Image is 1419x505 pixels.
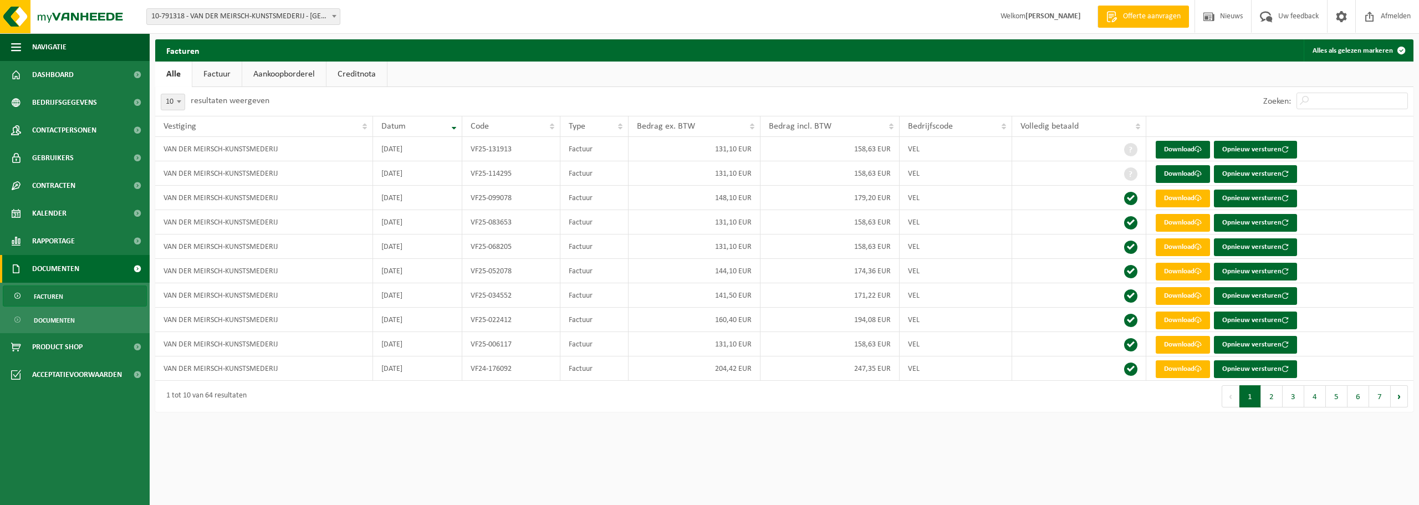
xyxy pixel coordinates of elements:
td: VAN DER MEIRSCH-KUNSTSMEDERIJ [155,356,373,381]
td: Factuur [560,210,629,234]
span: Type [569,122,585,131]
td: Factuur [560,234,629,259]
span: Dashboard [32,61,74,89]
td: 148,10 EUR [629,186,760,210]
label: Zoeken: [1263,97,1291,106]
td: [DATE] [373,283,462,308]
span: 10-791318 - VAN DER MEIRSCH-KUNSTSMEDERIJ - NAZARETH [146,8,340,25]
td: 158,63 EUR [760,137,900,161]
button: 5 [1326,385,1347,407]
span: Code [471,122,489,131]
td: 131,10 EUR [629,332,760,356]
td: Factuur [560,283,629,308]
span: Vestiging [164,122,196,131]
td: VF25-006117 [462,332,560,356]
button: Opnieuw versturen [1214,214,1297,232]
td: 158,63 EUR [760,332,900,356]
button: Opnieuw versturen [1214,336,1297,354]
span: Documenten [34,310,75,331]
a: Offerte aanvragen [1098,6,1189,28]
td: VEL [900,186,1012,210]
td: VEL [900,210,1012,234]
button: Opnieuw versturen [1214,263,1297,280]
td: 158,63 EUR [760,234,900,259]
td: VAN DER MEIRSCH-KUNSTSMEDERIJ [155,259,373,283]
button: Opnieuw versturen [1214,165,1297,183]
a: Download [1156,263,1210,280]
td: VEL [900,234,1012,259]
td: VF25-022412 [462,308,560,332]
a: Factuur [192,62,242,87]
td: Factuur [560,137,629,161]
td: 204,42 EUR [629,356,760,381]
label: resultaten weergeven [191,96,269,105]
button: Opnieuw versturen [1214,312,1297,329]
a: Download [1156,165,1210,183]
td: VF25-114295 [462,161,560,186]
td: VAN DER MEIRSCH-KUNSTSMEDERIJ [155,234,373,259]
span: Bedrag incl. BTW [769,122,831,131]
span: 10 [161,94,185,110]
td: 131,10 EUR [629,161,760,186]
div: 1 tot 10 van 64 resultaten [161,386,247,406]
td: Factuur [560,259,629,283]
button: Next [1391,385,1408,407]
td: 158,63 EUR [760,161,900,186]
button: Previous [1222,385,1239,407]
button: 6 [1347,385,1369,407]
td: 141,50 EUR [629,283,760,308]
td: [DATE] [373,210,462,234]
td: VF24-176092 [462,356,560,381]
a: Alle [155,62,192,87]
td: [DATE] [373,161,462,186]
span: Facturen [34,286,63,307]
td: VEL [900,283,1012,308]
td: [DATE] [373,259,462,283]
a: Documenten [3,309,147,330]
button: Opnieuw versturen [1214,360,1297,378]
span: Contracten [32,172,75,200]
strong: [PERSON_NAME] [1025,12,1081,21]
td: VF25-131913 [462,137,560,161]
a: Download [1156,238,1210,256]
td: Factuur [560,332,629,356]
span: Acceptatievoorwaarden [32,361,122,389]
td: 158,63 EUR [760,210,900,234]
td: VEL [900,161,1012,186]
td: [DATE] [373,332,462,356]
span: Bedrijfscode [908,122,953,131]
span: Volledig betaald [1020,122,1079,131]
td: VAN DER MEIRSCH-KUNSTSMEDERIJ [155,137,373,161]
td: VF25-083653 [462,210,560,234]
td: VF25-099078 [462,186,560,210]
td: VEL [900,137,1012,161]
span: Navigatie [32,33,67,61]
td: VEL [900,332,1012,356]
button: Alles als gelezen markeren [1304,39,1412,62]
span: Product Shop [32,333,83,361]
span: Bedrijfsgegevens [32,89,97,116]
td: Factuur [560,186,629,210]
span: 10-791318 - VAN DER MEIRSCH-KUNSTSMEDERIJ - NAZARETH [147,9,340,24]
button: 2 [1261,385,1283,407]
span: Datum [381,122,406,131]
td: VAN DER MEIRSCH-KUNSTSMEDERIJ [155,210,373,234]
a: Download [1156,360,1210,378]
td: VF25-034552 [462,283,560,308]
a: Download [1156,336,1210,354]
button: 3 [1283,385,1304,407]
td: [DATE] [373,356,462,381]
button: Opnieuw versturen [1214,287,1297,305]
button: Opnieuw versturen [1214,190,1297,207]
td: 171,22 EUR [760,283,900,308]
button: 4 [1304,385,1326,407]
span: Rapportage [32,227,75,255]
a: Facturen [3,285,147,307]
td: VAN DER MEIRSCH-KUNSTSMEDERIJ [155,186,373,210]
td: VEL [900,356,1012,381]
td: 144,10 EUR [629,259,760,283]
td: 179,20 EUR [760,186,900,210]
td: 194,08 EUR [760,308,900,332]
a: Download [1156,287,1210,305]
a: Download [1156,141,1210,159]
